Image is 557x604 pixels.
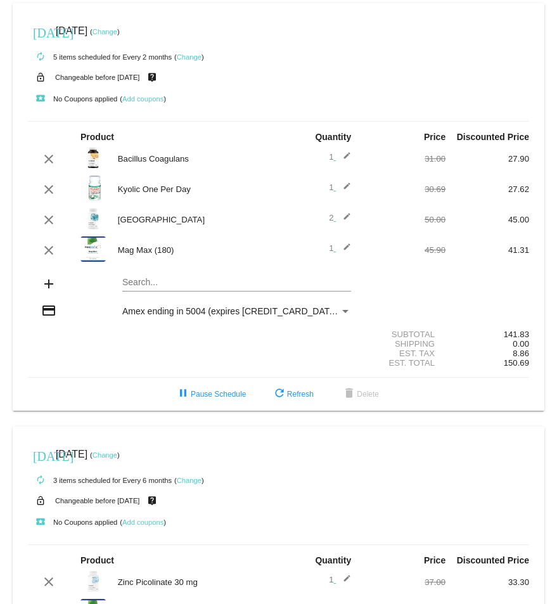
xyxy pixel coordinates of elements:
span: 1 [329,183,351,192]
span: Refresh [272,390,314,399]
div: Est. Tax [362,349,445,358]
button: Pause Schedule [165,383,256,406]
div: [GEOGRAPHIC_DATA] [112,215,279,224]
small: Changeable before [DATE] [55,497,140,504]
a: Change [93,28,117,35]
mat-icon: clear [41,212,56,228]
mat-icon: clear [41,243,56,258]
mat-icon: [DATE] [33,447,48,463]
mat-icon: add [41,276,56,292]
strong: Price [424,132,445,142]
mat-icon: local_play [33,91,48,106]
small: 3 items scheduled for Every 6 months [28,477,172,484]
span: 0.00 [513,339,529,349]
strong: Quantity [315,555,351,565]
span: 1 [329,575,351,584]
mat-icon: edit [336,151,351,167]
small: ( ) [90,451,120,459]
div: 27.62 [445,184,529,194]
mat-icon: edit [336,212,351,228]
mat-icon: credit_card [41,303,56,318]
div: Zinc Picolinate 30 mg [112,577,279,587]
img: Mag-Max-180-label.png [80,236,106,262]
mat-icon: clear [41,151,56,167]
div: 33.30 [445,577,529,587]
img: Kyolic-One-per-day-label.png [80,176,110,201]
img: Bacillus-Coagulans-label.png [80,145,106,170]
a: Change [93,451,117,459]
strong: Discounted Price [457,555,529,565]
input: Search... [122,278,351,288]
mat-icon: edit [336,182,351,197]
mat-icon: pause [176,387,191,402]
div: Mag Max (180) [112,245,279,255]
img: Zinc-Picolinate-label.png [80,569,106,594]
small: ( ) [174,477,204,484]
strong: Product [80,555,114,565]
mat-icon: live_help [144,69,160,86]
mat-icon: clear [41,574,56,589]
span: 8.86 [513,349,529,358]
div: 45.00 [445,215,529,224]
mat-icon: local_play [33,515,48,530]
mat-icon: autorenew [33,49,48,65]
a: Add coupons [122,518,163,526]
mat-icon: [DATE] [33,24,48,39]
small: ( ) [120,518,166,526]
span: Delete [342,390,379,399]
button: Delete [331,383,389,406]
div: 50.00 [362,215,445,224]
span: 1 [329,243,351,253]
div: Subtotal [362,330,445,339]
a: Change [177,477,202,484]
div: 31.00 [362,154,445,164]
mat-icon: live_help [144,492,160,509]
mat-icon: edit [336,574,351,589]
small: ( ) [90,28,120,35]
div: 30.69 [362,184,445,194]
strong: Discounted Price [457,132,529,142]
span: 150.69 [504,358,529,368]
mat-icon: delete [342,387,357,402]
mat-icon: autorenew [33,473,48,488]
img: Stress-B-Complex-label-v2.png [80,206,106,231]
small: No Coupons applied [28,518,117,526]
div: Bacillus Coagulans [112,154,279,164]
mat-select: Payment Method [122,306,351,316]
mat-icon: lock_open [33,492,48,509]
div: 27.90 [445,154,529,164]
div: 37.00 [362,577,445,587]
small: No Coupons applied [28,95,117,103]
span: 1 [329,152,351,162]
button: Refresh [262,383,324,406]
span: Pause Schedule [176,390,246,399]
div: Kyolic One Per Day [112,184,279,194]
div: 45.90 [362,245,445,255]
mat-icon: lock_open [33,69,48,86]
strong: Price [424,555,445,565]
a: Change [177,53,202,61]
strong: Product [80,132,114,142]
small: Changeable before [DATE] [55,74,140,81]
strong: Quantity [315,132,351,142]
div: 41.31 [445,245,529,255]
mat-icon: edit [336,243,351,258]
mat-icon: refresh [272,387,287,402]
div: Est. Total [362,358,445,368]
div: 141.83 [445,330,529,339]
span: Amex ending in 5004 (expires [CREDIT_CARD_DATA]) [122,306,340,316]
small: 5 items scheduled for Every 2 months [28,53,172,61]
div: Shipping [362,339,445,349]
a: Add coupons [122,95,163,103]
small: ( ) [174,53,204,61]
span: 2 [329,213,351,222]
mat-icon: clear [41,182,56,197]
small: ( ) [120,95,166,103]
